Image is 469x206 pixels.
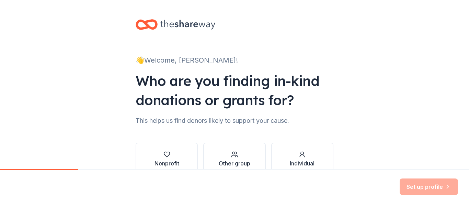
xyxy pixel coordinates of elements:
div: Who are you finding in-kind donations or grants for? [136,71,333,110]
button: Other group [203,143,265,176]
div: Other group [219,159,250,167]
div: Individual [290,159,314,167]
div: Nonprofit [155,159,179,167]
div: 👋 Welcome, [PERSON_NAME]! [136,55,333,66]
div: This helps us find donors likely to support your cause. [136,115,333,126]
button: Individual [271,143,333,176]
button: Nonprofit [136,143,198,176]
